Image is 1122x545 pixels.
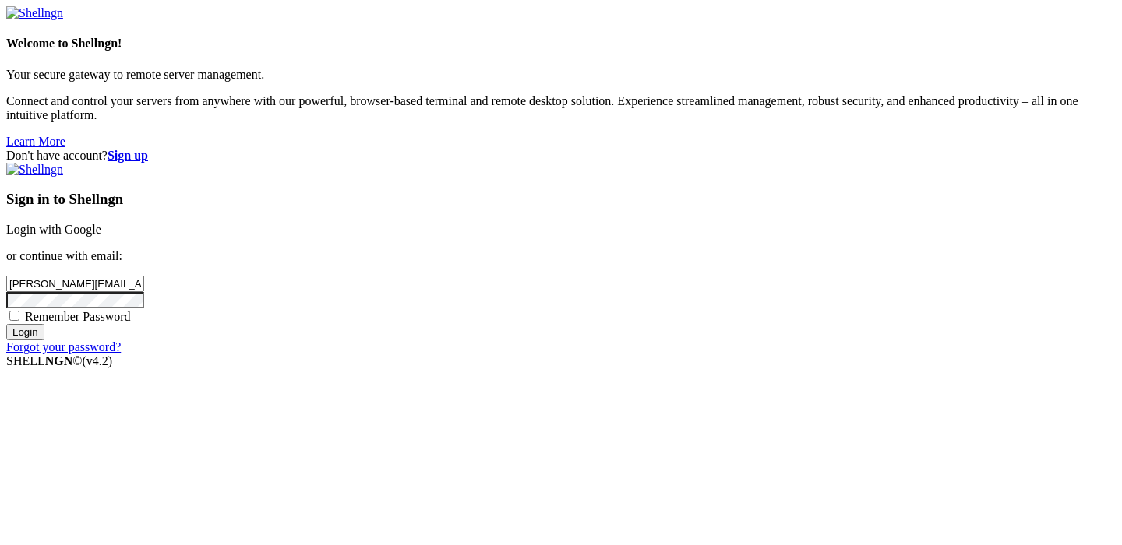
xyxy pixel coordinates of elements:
[6,68,1116,82] p: Your secure gateway to remote server management.
[45,354,73,367] b: NGN
[6,191,1116,208] h3: Sign in to Shellngn
[6,276,144,292] input: Email address
[6,354,112,367] span: SHELL ©
[6,163,63,177] img: Shellngn
[6,340,121,353] a: Forgot your password?
[6,6,63,20] img: Shellngn
[6,249,1116,263] p: or continue with email:
[6,324,44,340] input: Login
[83,354,113,367] span: 4.2.0
[6,37,1116,51] h4: Welcome to Shellngn!
[6,135,65,148] a: Learn More
[6,94,1116,122] p: Connect and control your servers from anywhere with our powerful, browser-based terminal and remo...
[25,310,131,323] span: Remember Password
[9,311,19,321] input: Remember Password
[108,149,148,162] a: Sign up
[6,149,1116,163] div: Don't have account?
[6,223,101,236] a: Login with Google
